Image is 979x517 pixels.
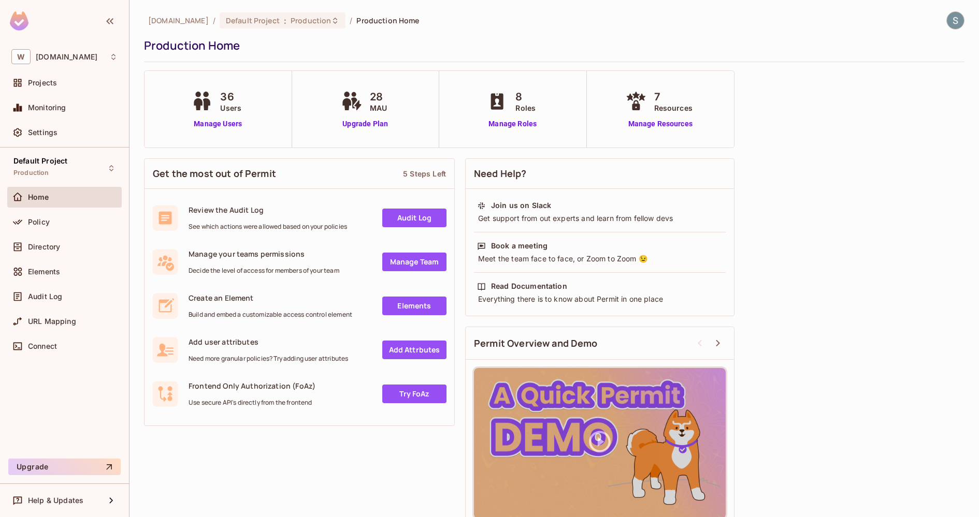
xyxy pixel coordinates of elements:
[13,157,67,165] span: Default Project
[148,16,209,25] span: the active workspace
[8,459,121,475] button: Upgrade
[350,16,352,25] li: /
[189,337,348,347] span: Add user attributes
[382,341,447,359] a: Add Attrbutes
[10,11,28,31] img: SReyMgAAAABJRU5ErkJggg==
[477,213,723,224] div: Get support from out experts and learn from fellow devs
[515,89,536,105] span: 8
[28,342,57,350] span: Connect
[477,254,723,264] div: Meet the team face to face, or Zoom to Zoom 😉
[213,16,215,25] li: /
[28,79,57,87] span: Projects
[153,167,276,180] span: Get the most out of Permit
[28,218,50,226] span: Policy
[370,89,387,105] span: 28
[189,267,339,275] span: Decide the level of access for members of your team
[477,294,723,304] div: Everything there is to know about Permit in one place
[28,243,60,251] span: Directory
[11,49,31,64] span: W
[654,102,693,113] span: Resources
[28,268,60,276] span: Elements
[484,119,541,129] a: Manage Roles
[189,205,347,215] span: Review the Audit Log
[28,496,83,505] span: Help & Updates
[491,281,567,291] div: Read Documentation
[382,209,447,227] a: Audit Log
[382,385,447,403] a: Try FoAz
[28,193,49,201] span: Home
[144,38,959,53] div: Production Home
[356,16,419,25] span: Production Home
[339,119,392,129] a: Upgrade Plan
[226,16,280,25] span: Default Project
[947,12,964,29] img: Shekhar Tyagi
[28,317,76,326] span: URL Mapping
[189,354,348,363] span: Need more granular policies? Try adding user attributes
[474,167,527,180] span: Need Help?
[291,16,331,25] span: Production
[654,89,693,105] span: 7
[220,102,241,113] span: Users
[403,169,446,179] div: 5 Steps Left
[623,119,698,129] a: Manage Resources
[189,223,347,231] span: See which actions were allowed based on your policies
[491,200,551,211] div: Join us on Slack
[36,53,97,61] span: Workspace: withpronto.com
[515,102,536,113] span: Roles
[220,89,241,105] span: 36
[283,17,287,25] span: :
[28,128,57,137] span: Settings
[382,297,447,315] a: Elements
[382,253,447,271] a: Manage Team
[491,241,548,251] div: Book a meeting
[189,293,352,303] span: Create an Element
[189,119,247,129] a: Manage Users
[13,169,49,177] span: Production
[189,381,315,391] span: Frontend Only Authorization (FoAz)
[189,249,339,259] span: Manage your teams permissions
[189,311,352,319] span: Build and embed a customizable access control element
[370,102,387,113] span: MAU
[474,337,598,350] span: Permit Overview and Demo
[28,104,66,112] span: Monitoring
[189,398,315,407] span: Use secure API's directly from the frontend
[28,292,62,301] span: Audit Log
